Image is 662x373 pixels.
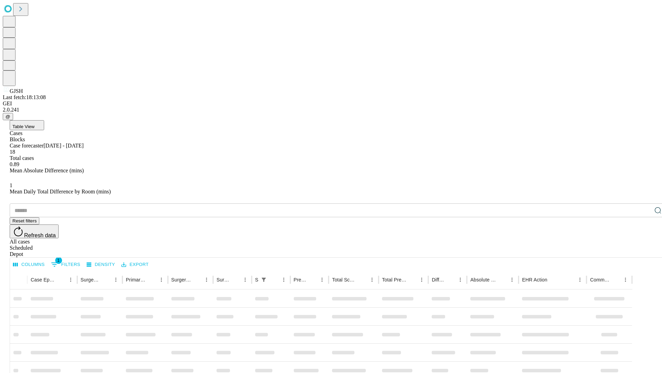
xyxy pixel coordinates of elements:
button: Sort [101,275,111,285]
div: Surgeon Name [81,277,101,283]
button: Sort [358,275,367,285]
button: Menu [575,275,585,285]
div: Case Epic Id [31,277,56,283]
span: GJSH [10,88,23,94]
button: @ [3,113,13,120]
button: Sort [611,275,621,285]
span: Table View [12,124,34,129]
span: Total cases [10,155,34,161]
span: 1 [55,257,62,264]
div: Comments [590,277,610,283]
button: Sort [147,275,157,285]
button: Menu [417,275,427,285]
button: Sort [269,275,279,285]
button: Sort [308,275,317,285]
button: Export [120,259,150,270]
div: Scheduled In Room Duration [255,277,258,283]
button: Select columns [11,259,47,270]
span: Refresh data [24,232,56,238]
button: Menu [621,275,630,285]
button: Show filters [49,259,82,270]
button: Menu [111,275,121,285]
span: Mean Absolute Difference (mins) [10,168,84,173]
div: Total Predicted Duration [382,277,407,283]
span: @ [6,114,10,119]
span: Reset filters [12,218,37,223]
div: GEI [3,101,659,107]
button: Sort [548,275,558,285]
button: Menu [507,275,517,285]
div: Absolute Difference [470,277,497,283]
button: Sort [56,275,66,285]
button: Menu [367,275,377,285]
button: Menu [279,275,289,285]
button: Refresh data [10,224,59,238]
button: Sort [407,275,417,285]
button: Sort [192,275,202,285]
button: Menu [240,275,250,285]
span: [DATE] - [DATE] [43,143,83,149]
button: Menu [157,275,166,285]
button: Density [85,259,117,270]
button: Menu [455,275,465,285]
span: 18 [10,149,15,155]
button: Menu [66,275,76,285]
span: Case forecaster [10,143,43,149]
div: Difference [432,277,445,283]
button: Show filters [259,275,269,285]
div: Surgery Name [171,277,191,283]
button: Menu [317,275,327,285]
div: 2.0.241 [3,107,659,113]
div: Predicted In Room Duration [294,277,307,283]
span: Last fetch: 18:13:08 [3,94,46,100]
span: 0.89 [10,161,19,167]
button: Sort [498,275,507,285]
div: Total Scheduled Duration [332,277,357,283]
span: 1 [10,182,12,188]
button: Table View [10,120,44,130]
div: Primary Service [126,277,146,283]
span: Mean Daily Total Difference by Room (mins) [10,189,111,194]
button: Sort [446,275,455,285]
button: Menu [202,275,211,285]
div: Surgery Date [217,277,230,283]
button: Sort [231,275,240,285]
div: EHR Action [522,277,547,283]
div: 1 active filter [259,275,269,285]
button: Reset filters [10,217,39,224]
